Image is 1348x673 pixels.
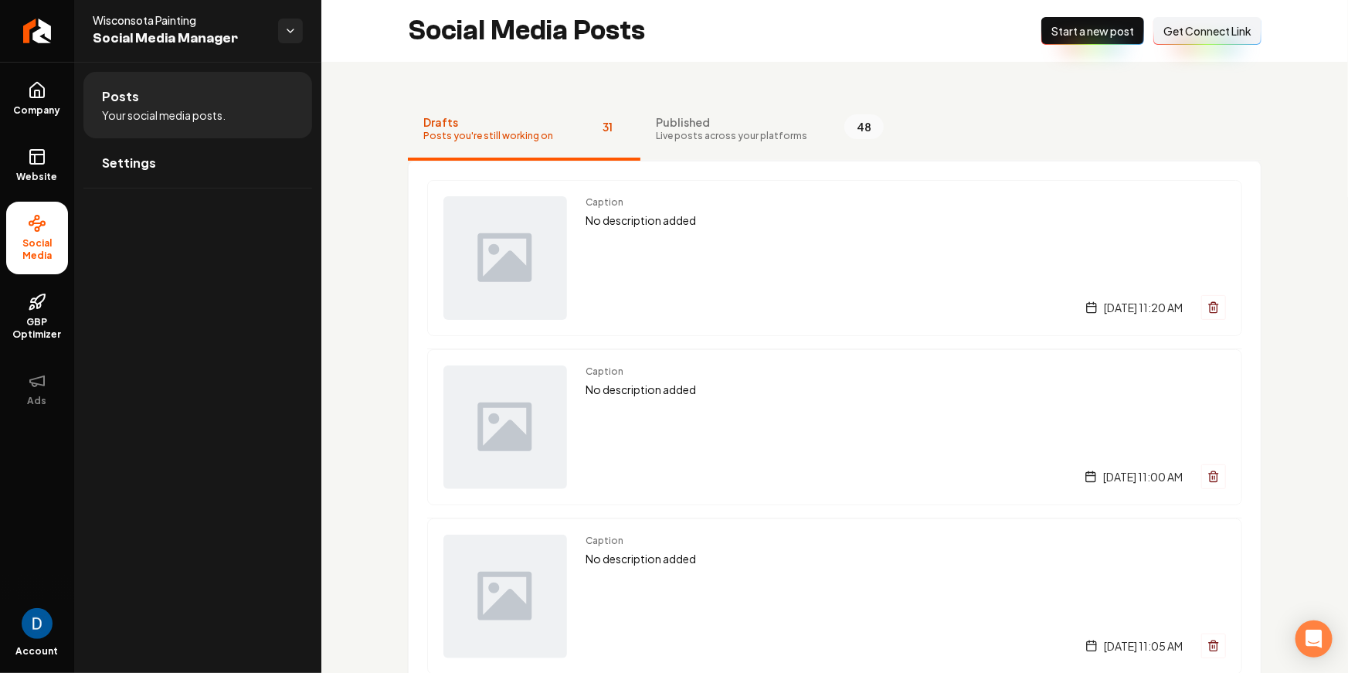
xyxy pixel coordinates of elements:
span: Company [8,104,67,117]
a: Post previewCaptionNo description added[DATE] 11:20 AM [427,180,1242,336]
img: Post preview [443,535,567,658]
img: Rebolt Logo [23,19,52,43]
span: Caption [586,535,1226,547]
span: GBP Optimizer [6,316,68,341]
span: Posts you're still working on [423,130,553,142]
span: 31 [590,114,625,139]
span: Live posts across your platforms [656,130,807,142]
span: Published [656,114,807,130]
span: Social Media Manager [93,28,266,49]
span: Drafts [423,114,553,130]
a: GBP Optimizer [6,280,68,353]
p: No description added [586,381,1226,399]
span: Website [11,171,64,183]
span: Social Media [6,237,68,262]
div: Open Intercom Messenger [1295,620,1333,658]
h2: Social Media Posts [408,15,645,46]
img: Post preview [443,365,567,489]
button: PublishedLive posts across your platforms48 [640,99,899,161]
span: Settings [102,154,156,172]
span: 48 [844,114,884,139]
span: Caption [586,196,1226,209]
span: [DATE] 11:05 AM [1104,638,1183,654]
p: No description added [586,212,1226,229]
img: David Rice [22,608,53,639]
span: Your social media posts. [102,107,226,123]
button: Open user button [22,608,53,639]
span: [DATE] 11:20 AM [1104,300,1183,315]
a: Website [6,135,68,195]
button: Ads [6,359,68,420]
span: Ads [22,395,53,407]
button: Start a new post [1041,17,1144,45]
span: Account [16,645,59,658]
a: Company [6,69,68,129]
span: Caption [586,365,1226,378]
span: [DATE] 11:00 AM [1103,469,1183,484]
span: Wisconsota Painting [93,12,266,28]
nav: Tabs [408,99,1261,161]
a: Settings [83,138,312,188]
button: DraftsPosts you're still working on31 [408,99,640,161]
span: Posts [102,87,139,106]
img: Post preview [443,196,567,320]
span: Get Connect Link [1163,23,1251,39]
button: Get Connect Link [1153,17,1261,45]
p: No description added [586,550,1226,568]
span: Start a new post [1051,23,1134,39]
a: Post previewCaptionNo description added[DATE] 11:00 AM [427,348,1242,505]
